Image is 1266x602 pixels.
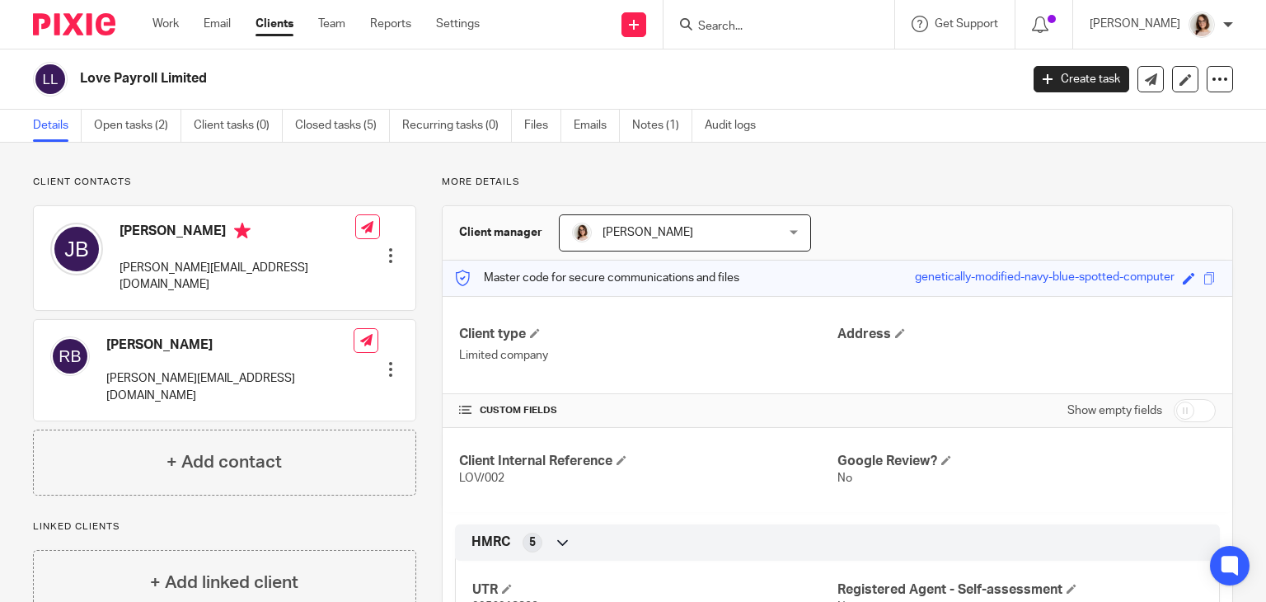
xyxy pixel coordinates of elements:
img: svg%3E [50,223,103,275]
a: Notes (1) [632,110,692,142]
input: Search [696,20,845,35]
span: [PERSON_NAME] [603,227,693,238]
img: Caroline%20-%20HS%20-%20LI.png [572,223,592,242]
p: [PERSON_NAME] [1090,16,1180,32]
p: [PERSON_NAME][EMAIL_ADDRESS][DOMAIN_NAME] [106,370,354,404]
h4: + Add contact [166,449,282,475]
a: Reports [370,16,411,32]
p: Limited company [459,347,837,364]
h4: Registered Agent - Self-assessment [837,581,1203,599]
a: Email [204,16,231,32]
img: svg%3E [50,336,90,376]
h4: CUSTOM FIELDS [459,404,837,417]
span: HMRC [471,534,510,551]
h2: Love Payroll Limited [80,70,823,87]
img: Pixie [33,13,115,35]
a: Settings [436,16,480,32]
a: Recurring tasks (0) [402,110,512,142]
a: Team [318,16,345,32]
a: Open tasks (2) [94,110,181,142]
a: Emails [574,110,620,142]
span: Get Support [935,18,998,30]
h4: [PERSON_NAME] [106,336,354,354]
p: Linked clients [33,520,416,534]
a: Files [524,110,561,142]
a: Audit logs [705,110,768,142]
img: svg%3E [33,62,68,96]
label: Show empty fields [1067,402,1162,419]
i: Primary [234,223,251,239]
h3: Client manager [459,224,542,241]
p: [PERSON_NAME][EMAIL_ADDRESS][DOMAIN_NAME] [120,260,355,294]
h4: Google Review? [837,453,1216,470]
h4: UTR [472,581,837,599]
h4: [PERSON_NAME] [120,223,355,243]
span: LOV/002 [459,473,504,484]
p: Master code for secure communications and files [455,270,739,286]
h4: Client Internal Reference [459,453,837,470]
img: Caroline%20-%20HS%20-%20LI.png [1189,12,1215,38]
a: Create task [1034,66,1129,92]
p: More details [442,176,1233,189]
div: genetically-modified-navy-blue-spotted-computer [915,269,1175,288]
span: No [837,473,852,484]
a: Client tasks (0) [194,110,283,142]
h4: + Add linked client [150,570,298,595]
a: Details [33,110,82,142]
a: Work [152,16,179,32]
a: Closed tasks (5) [295,110,390,142]
h4: Client type [459,326,837,343]
a: Clients [256,16,293,32]
p: Client contacts [33,176,416,189]
h4: Address [837,326,1216,343]
span: 5 [529,534,536,551]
